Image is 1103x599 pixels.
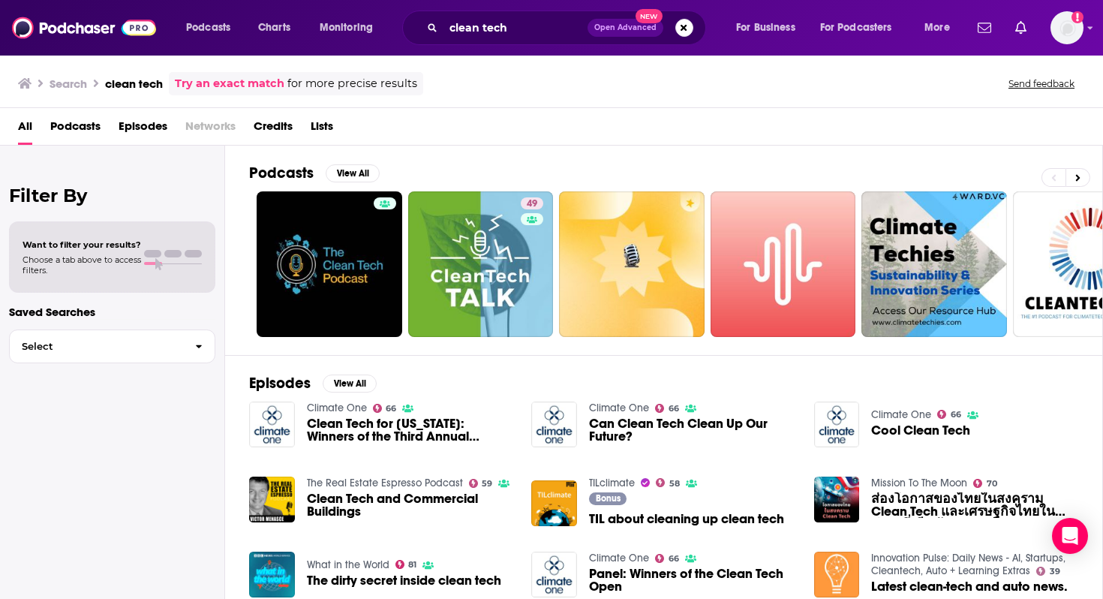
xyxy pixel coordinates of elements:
[10,342,183,351] span: Select
[307,417,514,443] a: Clean Tech for California: Winners of the Third Annual California Clean Tech Open 2008
[814,477,860,522] img: ส่องโอกาสของไทยในสงคราม Clean Tech และเศรษฐกิจไทยในช่วงครึ่งปีหลัง | MM EP.2165
[521,197,543,209] a: 49
[258,17,290,38] span: Charts
[395,560,417,569] a: 81
[589,417,796,443] a: Can Clean Tech Clean Up Our Future?
[408,191,554,337] a: 49
[326,164,380,182] button: View All
[307,417,514,443] span: Clean Tech for [US_STATE]: Winners of the Third Annual [US_STATE] Clean Tech Open 2008
[469,479,493,488] a: 59
[736,17,795,38] span: For Business
[307,574,501,587] a: The dirty secret inside clean tech
[973,479,997,488] a: 70
[1050,11,1083,44] button: Show profile menu
[1052,518,1088,554] div: Open Intercom Messenger
[937,410,961,419] a: 66
[987,480,997,487] span: 70
[1004,77,1079,90] button: Send feedback
[307,558,389,571] a: What in the World
[871,477,967,489] a: Mission To The Moon
[320,17,373,38] span: Monitoring
[249,552,295,597] img: The dirty secret inside clean tech
[588,19,663,37] button: Open AdvancedNew
[810,16,914,40] button: open menu
[589,552,649,564] a: Climate One
[669,480,680,487] span: 58
[1036,567,1060,576] a: 39
[482,480,492,487] span: 59
[323,375,377,393] button: View All
[175,75,284,92] a: Try an exact match
[814,552,860,597] img: Latest clean-tech and auto news.
[1050,11,1083,44] img: User Profile
[119,114,167,145] a: Episodes
[408,561,416,568] span: 81
[50,114,101,145] a: Podcasts
[254,114,293,145] span: Credits
[914,16,969,40] button: open menu
[443,16,588,40] input: Search podcasts, credits, & more...
[23,254,141,275] span: Choose a tab above to access filters.
[249,477,295,522] a: Clean Tech and Commercial Buildings
[669,405,679,412] span: 66
[589,402,649,414] a: Climate One
[1071,11,1083,23] svg: Add a profile image
[248,16,299,40] a: Charts
[972,15,997,41] a: Show notifications dropdown
[12,14,156,42] img: Podchaser - Follow, Share and Rate Podcasts
[589,477,635,489] a: TILclimate
[186,17,230,38] span: Podcasts
[1050,11,1083,44] span: Logged in as roneledotsonRAD
[176,16,250,40] button: open menu
[589,513,784,525] a: TIL about cleaning up clean tech
[871,580,1068,593] a: Latest clean-tech and auto news.
[249,374,311,393] h2: Episodes
[249,374,377,393] a: EpisodesView All
[589,567,796,593] a: Panel: Winners of the Clean Tech Open
[531,552,577,597] img: Panel: Winners of the Clean Tech Open
[636,9,663,23] span: New
[309,16,392,40] button: open menu
[249,164,314,182] h2: Podcasts
[249,164,380,182] a: PodcastsView All
[655,404,679,413] a: 66
[814,402,860,447] img: Cool Clean Tech
[669,555,679,562] span: 66
[871,552,1065,577] a: Innovation Pulse: Daily News - AI, Startups, Cleantech, Auto + Learning Extras
[596,494,621,503] span: Bonus
[18,114,32,145] a: All
[531,402,577,447] img: Can Clean Tech Clean Up Our Future?
[373,404,397,413] a: 66
[656,478,680,487] a: 58
[871,424,970,437] a: Cool Clean Tech
[726,16,814,40] button: open menu
[655,554,679,563] a: 66
[50,77,87,91] h3: Search
[386,405,396,412] span: 66
[9,330,215,363] button: Select
[311,114,333,145] a: Lists
[871,408,931,421] a: Climate One
[820,17,892,38] span: For Podcasters
[9,305,215,319] p: Saved Searches
[531,480,577,526] img: TIL about cleaning up clean tech
[185,114,236,145] span: Networks
[249,402,295,447] img: Clean Tech for California: Winners of the Third Annual California Clean Tech Open 2008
